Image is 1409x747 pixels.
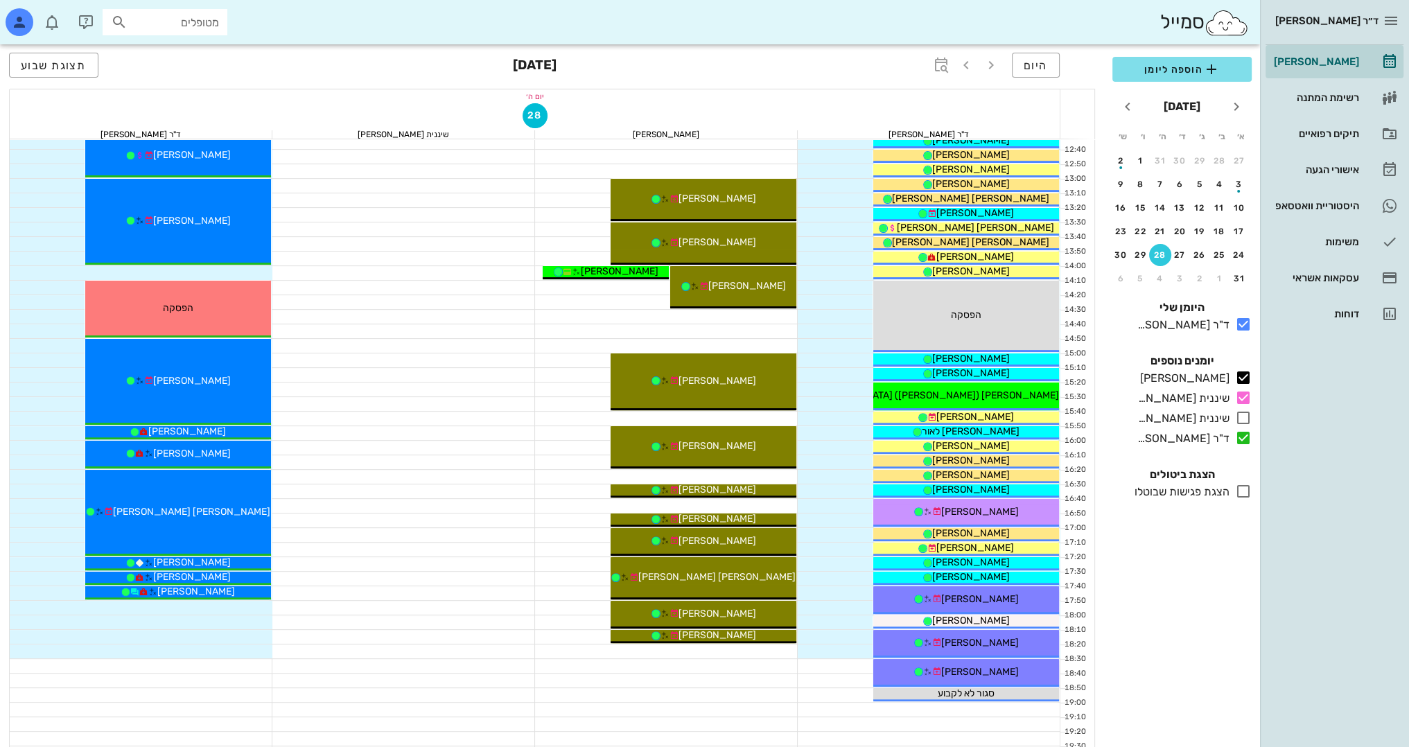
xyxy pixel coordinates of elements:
[1060,290,1089,301] div: 14:20
[1024,59,1048,72] span: היום
[1060,712,1089,723] div: 19:10
[932,615,1010,626] span: [PERSON_NAME]
[1271,308,1359,319] div: דוחות
[1228,267,1250,290] button: 31
[1169,267,1191,290] button: 3
[932,440,1010,452] span: [PERSON_NAME]
[1266,261,1403,295] a: עסקאות אשראי
[1266,81,1403,114] a: רשימת המתנה
[1189,173,1211,195] button: 5
[1060,537,1089,549] div: 17:10
[1228,179,1250,189] div: 3
[1149,179,1171,189] div: 7
[638,571,796,583] span: [PERSON_NAME] [PERSON_NAME]
[892,193,1049,204] span: [PERSON_NAME] [PERSON_NAME]
[932,484,1010,495] span: [PERSON_NAME]
[1189,179,1211,189] div: 5
[1060,348,1089,360] div: 15:00
[1114,125,1132,148] th: ש׳
[1271,92,1359,103] div: רשימת המתנה
[892,236,1049,248] span: [PERSON_NAME] [PERSON_NAME]
[932,134,1010,146] span: [PERSON_NAME]
[936,542,1014,554] span: [PERSON_NAME]
[1060,581,1089,592] div: 17:40
[1135,370,1229,387] div: [PERSON_NAME]
[1169,274,1191,283] div: 3
[1193,125,1211,148] th: ג׳
[679,629,756,641] span: [PERSON_NAME]
[1060,231,1089,243] div: 13:40
[941,666,1019,678] span: [PERSON_NAME]
[1060,217,1089,229] div: 13:30
[1130,267,1152,290] button: 5
[1060,639,1089,651] div: 18:20
[1110,150,1132,172] button: 2
[679,193,756,204] span: [PERSON_NAME]
[1130,156,1152,166] div: 1
[153,149,231,161] span: [PERSON_NAME]
[1209,250,1231,260] div: 25
[1149,250,1171,260] div: 28
[9,53,98,78] button: תצוגת שבוע
[1060,188,1089,200] div: 13:10
[932,527,1010,539] span: [PERSON_NAME]
[951,309,981,321] span: הפסקה
[1189,244,1211,266] button: 26
[1169,244,1191,266] button: 27
[897,222,1054,234] span: [PERSON_NAME] [PERSON_NAME]
[1228,250,1250,260] div: 24
[1153,125,1171,148] th: ה׳
[1209,203,1231,213] div: 11
[1209,197,1231,219] button: 11
[932,556,1010,568] span: [PERSON_NAME]
[1149,150,1171,172] button: 31
[1271,236,1359,247] div: משימות
[679,513,756,525] span: [PERSON_NAME]
[153,556,231,568] span: [PERSON_NAME]
[1224,94,1249,119] button: חודש שעבר
[1130,220,1152,243] button: 22
[1189,150,1211,172] button: 29
[932,164,1010,175] span: [PERSON_NAME]
[1266,45,1403,78] a: [PERSON_NAME]
[938,687,995,699] span: סגור לא לקבוע
[1209,274,1231,283] div: 1
[1228,197,1250,219] button: 10
[1060,522,1089,534] div: 17:00
[1271,200,1359,211] div: היסטוריית וואטסאפ
[1060,275,1089,287] div: 14:10
[1060,377,1089,389] div: 15:20
[941,593,1019,605] span: [PERSON_NAME]
[1060,406,1089,418] div: 15:40
[1110,274,1132,283] div: 6
[1130,274,1152,283] div: 5
[1228,227,1250,236] div: 17
[1189,220,1211,243] button: 19
[1189,156,1211,166] div: 29
[936,207,1014,219] span: [PERSON_NAME]
[679,440,756,452] span: [PERSON_NAME]
[941,637,1019,649] span: [PERSON_NAME]
[932,353,1010,364] span: [PERSON_NAME]
[1209,220,1231,243] button: 18
[1130,203,1152,213] div: 15
[1112,353,1252,369] h4: יומנים נוספים
[1060,144,1089,156] div: 12:40
[1209,267,1231,290] button: 1
[581,265,658,277] span: [PERSON_NAME]
[1204,9,1249,37] img: SmileCloud logo
[1110,203,1132,213] div: 16
[679,484,756,495] span: [PERSON_NAME]
[153,215,231,227] span: [PERSON_NAME]
[1228,274,1250,283] div: 31
[798,130,1060,139] div: ד"ר [PERSON_NAME]
[941,506,1019,518] span: [PERSON_NAME]
[1110,179,1132,189] div: 9
[1266,153,1403,186] a: אישורי הגעה
[1266,117,1403,150] a: תיקים רפואיים
[936,251,1014,263] span: [PERSON_NAME]
[1132,430,1229,447] div: ד"ר [PERSON_NAME]
[1228,173,1250,195] button: 3
[1209,227,1231,236] div: 18
[1149,274,1171,283] div: 4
